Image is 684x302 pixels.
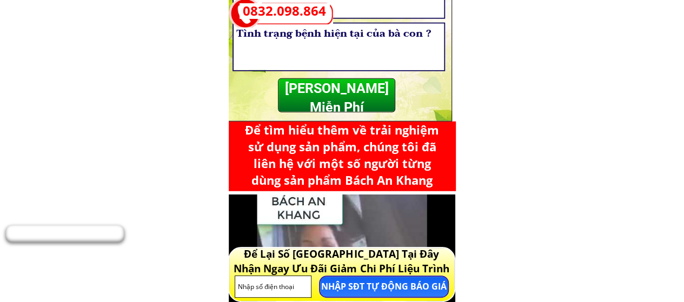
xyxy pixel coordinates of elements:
div: Để tìm hiểu thêm về trải nghiệm sử dụng sản phẩm, chúng tôi đã liên hệ với một số người từng dùng... [243,122,441,188]
input: Nhập số điện thoại [235,276,311,297]
p: NHẬP SĐT TỰ ĐỘNG BÁO GIÁ [320,277,447,297]
p: [PERSON_NAME] Miễn Phí [278,79,395,117]
h3: Để Lại Số [GEOGRAPHIC_DATA] Tại Đây Nhận Ngay Ưu Đãi Giảm Chi Phí Liệu Trình [230,247,452,276]
a: 0832.098.864 [243,1,339,21]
